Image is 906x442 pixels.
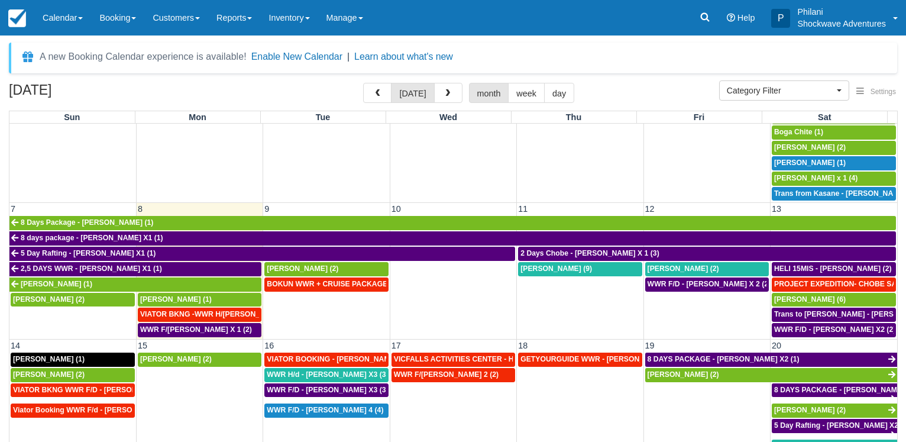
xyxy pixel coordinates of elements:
span: [PERSON_NAME] (2) [13,370,85,379]
span: Sun [64,112,80,122]
span: Viator Booking WWR F/d - [PERSON_NAME] X 1 (1) [13,406,189,414]
img: checkfront-main-nav-mini-logo.png [8,9,26,27]
span: WWR F/[PERSON_NAME] 2 (2) [394,370,499,379]
span: [PERSON_NAME] (2) [140,355,212,363]
a: Viator Booking WWR F/d - [PERSON_NAME] X 1 (1) [11,404,135,418]
a: VIATOR BOOKING - [PERSON_NAME] X 4 (4) [264,353,388,367]
p: Shockwave Adventures [797,18,886,30]
a: [PERSON_NAME] (1) [11,353,135,367]
span: 2,5 DAYS WWR - [PERSON_NAME] X1 (1) [21,264,162,273]
a: BOKUN WWR + CRUISE PACKAGE - [PERSON_NAME] South X 2 (2) [264,278,388,292]
span: [PERSON_NAME] (6) [774,295,846,304]
span: 12 [644,204,656,214]
button: week [508,83,545,103]
a: 2 Days Chobe - [PERSON_NAME] X 1 (3) [518,247,896,261]
a: [PERSON_NAME] (9) [518,262,642,276]
span: VICFALLS ACTIVITIES CENTER - HELICOPTER -[PERSON_NAME] X 4 (4) [394,355,644,363]
span: 14 [9,341,21,350]
a: 8 days package - [PERSON_NAME] X1 (1) [9,231,896,246]
a: PROJECT EXPEDITION- CHOBE SAFARI - [GEOGRAPHIC_DATA][PERSON_NAME] 2 (2) [772,278,896,292]
a: 5 Day Rafting - [PERSON_NAME] X1 (1) [9,247,515,261]
span: Fri [694,112,704,122]
a: 2,5 DAYS WWR - [PERSON_NAME] X1 (1) [9,262,261,276]
a: Learn about what's new [354,51,453,62]
a: [PERSON_NAME] (1) [772,156,896,170]
span: [PERSON_NAME] (2) [648,370,719,379]
span: 11 [517,204,529,214]
span: | [347,51,350,62]
span: VIATOR BOOKING - [PERSON_NAME] X 4 (4) [267,355,421,363]
a: 8 DAYS PACKAGE - [PERSON_NAME] X2 (1) [645,353,897,367]
span: 10 [390,204,402,214]
span: [PERSON_NAME] (2) [648,264,719,273]
span: 7 [9,204,17,214]
button: Category Filter [719,80,849,101]
a: 8 Days Package - [PERSON_NAME] (1) [9,216,896,230]
a: [PERSON_NAME] (2) [11,368,135,382]
span: BOKUN WWR + CRUISE PACKAGE - [PERSON_NAME] South X 2 (2) [267,280,501,288]
a: [PERSON_NAME] (1) [9,278,261,292]
a: [PERSON_NAME] (2) [772,404,897,418]
span: WWR F/D - [PERSON_NAME] X 2 (2) [648,280,771,288]
a: VIATOR BKNG WWR F/D - [PERSON_NAME] X 1 (1) [11,383,135,398]
a: WWR F/D - [PERSON_NAME] X 2 (2) [645,278,769,292]
span: 19 [644,341,656,350]
a: Trans from Kasane - [PERSON_NAME] X4 (4) [772,187,896,201]
span: Wed [439,112,457,122]
span: GETYOURGUIDE WWR - [PERSON_NAME] X 9 (9) [520,355,691,363]
span: 15 [137,341,148,350]
a: Trans to [PERSON_NAME] - [PERSON_NAME] X 1 (2) [772,308,896,322]
a: VIATOR BKNG -WWR H/[PERSON_NAME] X 2 (2) [138,308,261,322]
button: month [469,83,509,103]
span: 8 days package - [PERSON_NAME] X1 (1) [21,234,163,242]
span: WWR F/[PERSON_NAME] X 1 (2) [140,325,252,334]
span: 5 Day Rafting - [PERSON_NAME] X1 (1) [21,249,156,257]
span: WWR F/D - [PERSON_NAME] 4 (4) [267,406,383,414]
span: Tue [316,112,331,122]
span: [PERSON_NAME] (9) [520,264,592,273]
a: WWR F/[PERSON_NAME] X 1 (2) [138,323,261,337]
div: P [771,9,790,28]
a: GETYOURGUIDE WWR - [PERSON_NAME] X 9 (9) [518,353,642,367]
span: Category Filter [727,85,834,96]
span: [PERSON_NAME] (1) [13,355,85,363]
button: Enable New Calendar [251,51,342,63]
a: HELI 15MIS - [PERSON_NAME] (2) [772,262,896,276]
span: WWR F/D - [PERSON_NAME] X2 (2) [774,325,895,334]
span: Help [737,13,755,22]
span: [PERSON_NAME] (1) [774,159,846,167]
h2: [DATE] [9,83,158,105]
a: [PERSON_NAME] (2) [138,353,261,367]
span: [PERSON_NAME] (2) [774,406,846,414]
span: [PERSON_NAME] (2) [13,295,85,304]
div: A new Booking Calendar experience is available! [40,50,247,64]
a: [PERSON_NAME] (2) [264,262,388,276]
span: Settings [871,88,896,96]
button: day [544,83,574,103]
a: [PERSON_NAME] (6) [772,293,896,307]
span: Boga Chite (1) [774,128,823,136]
span: 8 Days Package - [PERSON_NAME] (1) [21,218,153,227]
a: WWR F/D - [PERSON_NAME] X2 (2) [772,323,896,337]
span: 2 Days Chobe - [PERSON_NAME] X 1 (3) [520,249,659,257]
a: 8 DAYS PACKAGE - [PERSON_NAME] X 2 (2) [772,383,897,398]
span: [PERSON_NAME] x 1 (4) [774,174,858,182]
a: VICFALLS ACTIVITIES CENTER - HELICOPTER -[PERSON_NAME] X 4 (4) [391,353,515,367]
span: 16 [263,341,275,350]
span: 13 [771,204,782,214]
a: WWR H/d - [PERSON_NAME] X3 (3) [264,368,388,382]
a: WWR F/[PERSON_NAME] 2 (2) [391,368,515,382]
a: [PERSON_NAME] x 1 (4) [772,172,896,186]
span: WWR F/D - [PERSON_NAME] X3 (3) [267,386,388,394]
span: Sat [818,112,831,122]
p: Philani [797,6,886,18]
span: Thu [566,112,581,122]
span: 20 [771,341,782,350]
span: 9 [263,204,270,214]
a: [PERSON_NAME] (2) [645,368,897,382]
span: 8 [137,204,144,214]
a: WWR F/D - [PERSON_NAME] 4 (4) [264,404,388,418]
a: [PERSON_NAME] (2) [772,141,896,155]
span: 18 [517,341,529,350]
a: [PERSON_NAME] (1) [138,293,261,307]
